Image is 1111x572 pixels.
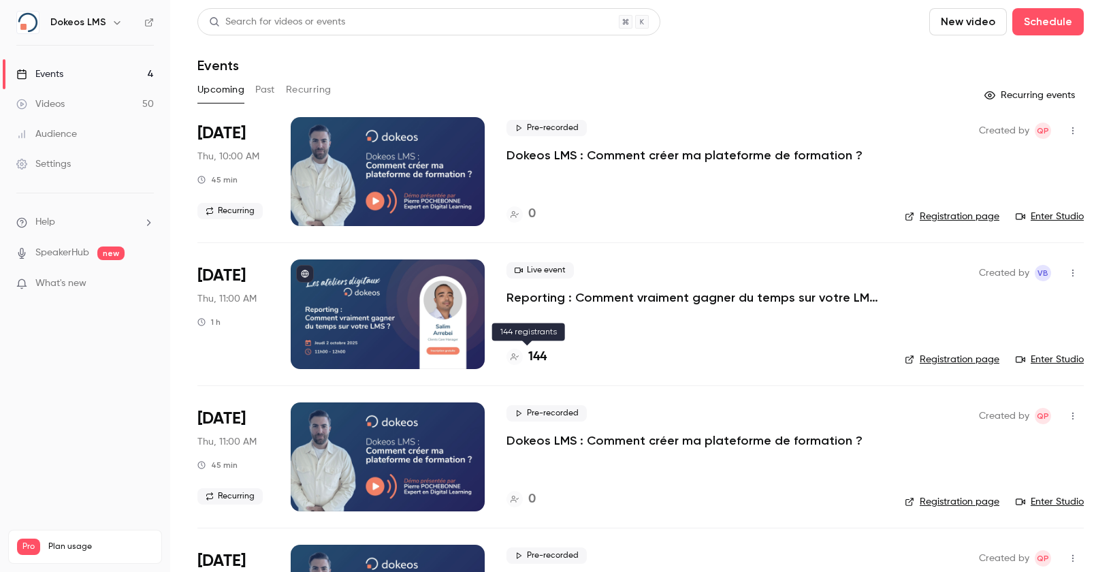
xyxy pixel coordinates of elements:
a: 0 [506,205,536,223]
span: Created by [979,123,1029,139]
span: Qp [1037,123,1049,139]
button: Recurring [286,79,332,101]
div: Videos [16,97,65,111]
span: What's new [35,276,86,291]
span: [DATE] [197,550,246,572]
span: Created by [979,265,1029,281]
img: Dokeos LMS [17,12,39,33]
span: Vasileos Beck [1035,265,1051,281]
li: help-dropdown-opener [16,215,154,229]
span: [DATE] [197,123,246,144]
h4: 0 [528,205,536,223]
iframe: Noticeable Trigger [138,278,154,290]
span: Qp [1037,408,1049,424]
span: Live event [506,262,574,279]
span: Recurring [197,203,263,219]
a: Registration page [905,210,999,223]
span: Quentin partenaires@dokeos.com [1035,550,1051,567]
h1: Events [197,57,239,74]
span: Help [35,215,55,229]
span: Recurring [197,488,263,505]
a: Dokeos LMS : Comment créer ma plateforme de formation ? [506,432,863,449]
span: Thu, 11:00 AM [197,292,257,306]
span: Plan usage [48,541,153,552]
span: Created by [979,408,1029,424]
div: 45 min [197,174,238,185]
span: Thu, 11:00 AM [197,435,257,449]
span: new [97,247,125,260]
span: Created by [979,550,1029,567]
a: Enter Studio [1016,353,1084,366]
div: 45 min [197,460,238,471]
span: Thu, 10:00 AM [197,150,259,163]
button: Recurring events [978,84,1084,106]
div: Oct 2 Thu, 11:00 AM (Europe/Paris) [197,259,269,368]
button: Schedule [1012,8,1084,35]
div: 1 h [197,317,221,328]
a: Registration page [905,495,999,509]
button: New video [929,8,1007,35]
div: Audience [16,127,77,141]
span: VB [1037,265,1048,281]
a: Reporting : Comment vraiment gagner du temps sur votre LMS ? [506,289,883,306]
div: Search for videos or events [209,15,345,29]
button: Upcoming [197,79,244,101]
a: 144 [506,348,547,366]
h4: 144 [528,348,547,366]
a: Enter Studio [1016,210,1084,223]
span: Quentin partenaires@dokeos.com [1035,408,1051,424]
a: SpeakerHub [35,246,89,260]
span: Pre-recorded [506,120,587,136]
div: Settings [16,157,71,171]
span: Qp [1037,550,1049,567]
span: [DATE] [197,265,246,287]
a: Registration page [905,353,999,366]
a: Enter Studio [1016,495,1084,509]
button: Past [255,79,275,101]
div: Oct 9 Thu, 11:00 AM (Europe/Paris) [197,402,269,511]
span: Pro [17,539,40,555]
div: Oct 2 Thu, 10:00 AM (Europe/Paris) [197,117,269,226]
span: Pre-recorded [506,547,587,564]
span: Pre-recorded [506,405,587,422]
h6: Dokeos LMS [50,16,106,29]
a: Dokeos LMS : Comment créer ma plateforme de formation ? [506,147,863,163]
a: 0 [506,490,536,509]
h4: 0 [528,490,536,509]
span: Quentin partenaires@dokeos.com [1035,123,1051,139]
div: Events [16,67,63,81]
span: [DATE] [197,408,246,430]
